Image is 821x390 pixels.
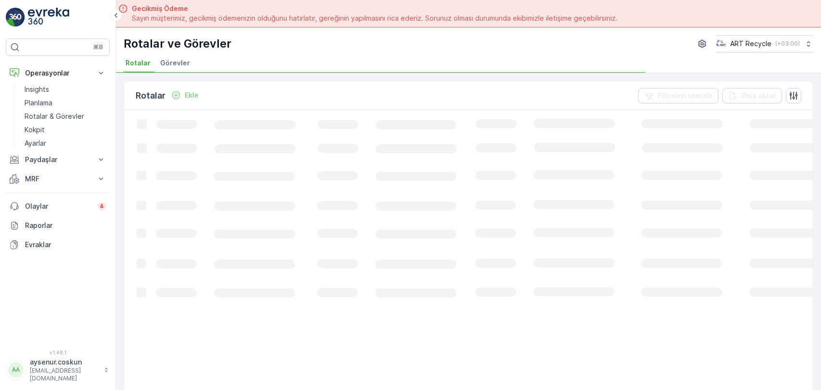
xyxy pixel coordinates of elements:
p: ⌘B [93,43,103,51]
a: Insights [21,83,110,96]
p: Operasyonlar [25,68,90,78]
span: Rotalar [126,58,151,68]
p: Kokpit [25,125,45,135]
button: ART Recycle(+03:00) [716,35,813,52]
span: Görevler [160,58,190,68]
p: Rotalar [136,89,165,102]
button: Ekle [167,89,202,101]
button: Operasyonlar [6,63,110,83]
button: Filtreleri temizle [638,88,719,103]
img: logo [6,8,25,27]
button: Paydaşlar [6,150,110,169]
p: Ayarlar [25,138,46,148]
button: AAaysenur.coskun[EMAIL_ADDRESS][DOMAIN_NAME] [6,357,110,382]
p: Paydaşlar [25,155,90,164]
p: Insights [25,85,49,94]
span: v 1.48.1 [6,350,110,355]
p: ART Recycle [730,39,771,49]
p: Rotalar ve Görevler [124,36,231,51]
p: MRF [25,174,90,184]
p: aysenur.coskun [30,357,99,367]
a: Ayarlar [21,137,110,150]
a: Raporlar [6,216,110,235]
p: [EMAIL_ADDRESS][DOMAIN_NAME] [30,367,99,382]
p: 4 [100,202,104,210]
span: Sayın müşterimiz, gecikmiş ödemenizin olduğunu hatırlatır, gereğinin yapılmasını rica ederiz. Sor... [132,13,618,23]
p: Filtreleri temizle [657,91,713,101]
a: Rotalar & Görevler [21,110,110,123]
button: Dışa aktar [722,88,782,103]
a: Planlama [21,96,110,110]
p: Planlama [25,98,52,108]
p: Ekle [185,90,199,100]
img: image_23.png [716,38,726,49]
p: Olaylar [25,201,92,211]
p: Raporlar [25,221,106,230]
span: Gecikmiş Ödeme [132,4,618,13]
button: MRF [6,169,110,189]
img: logo_light-DOdMpM7g.png [28,8,69,27]
div: AA [8,362,24,377]
a: Evraklar [6,235,110,254]
p: Rotalar & Görevler [25,112,84,121]
p: Dışa aktar [742,91,776,101]
p: ( +03:00 ) [775,40,800,48]
a: Kokpit [21,123,110,137]
a: Olaylar4 [6,197,110,216]
p: Evraklar [25,240,106,250]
